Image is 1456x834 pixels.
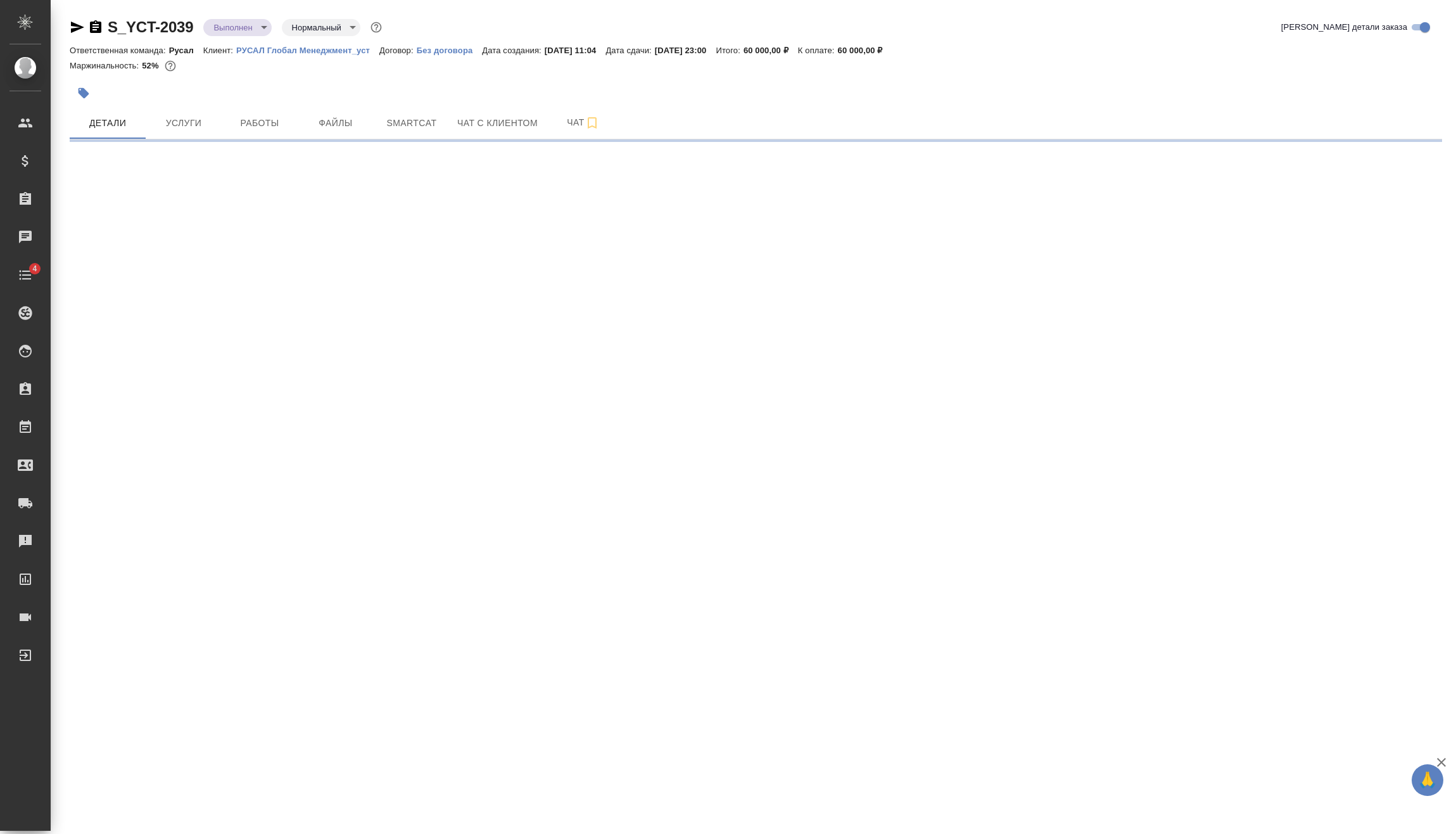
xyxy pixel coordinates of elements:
[3,259,47,291] a: 4
[305,115,366,131] span: Файлы
[585,115,600,131] svg: Подписаться
[70,61,142,70] p: Маржинальность:
[70,46,169,55] p: Ответственная команда:
[236,46,379,55] p: РУСАЛ Глобал Менеджмент_уст
[368,19,384,35] button: Доп статусы указывают на важность/срочность заказа
[1412,764,1443,796] button: 🙏
[142,61,161,70] p: 52%
[70,20,85,35] button: Скопировать ссылку для ЯМессенджера
[108,18,193,35] a: S_YCT-2039
[744,46,798,55] p: 60 000,00 ₽
[605,46,654,55] p: Дата сдачи:
[379,46,417,55] p: Договор:
[203,19,271,36] div: Выполнен
[716,46,743,55] p: Итого:
[210,22,256,33] button: Выполнен
[203,46,236,55] p: Клиент:
[236,44,379,55] a: РУСАЛ Глобал Менеджмент_уст
[288,22,345,33] button: Нормальный
[25,262,44,275] span: 4
[417,46,483,55] p: Без договора
[282,19,360,36] div: Выполнен
[70,79,98,107] button: Добавить тэг
[553,115,614,131] span: Чат
[77,115,138,131] span: Детали
[655,46,716,55] p: [DATE] 23:00
[381,115,442,131] span: Smartcat
[162,58,179,74] button: 24000.00 RUB;
[1417,767,1438,793] span: 🙏
[169,46,203,55] p: Русал
[798,46,838,55] p: К оплате:
[482,46,544,55] p: Дата создания:
[545,46,606,55] p: [DATE] 11:04
[838,46,892,55] p: 60 000,00 ₽
[457,115,538,131] span: Чат с клиентом
[153,115,214,131] span: Услуги
[88,20,103,35] button: Скопировать ссылку
[229,115,290,131] span: Работы
[417,44,483,55] a: Без договора
[1281,21,1407,34] span: [PERSON_NAME] детали заказа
